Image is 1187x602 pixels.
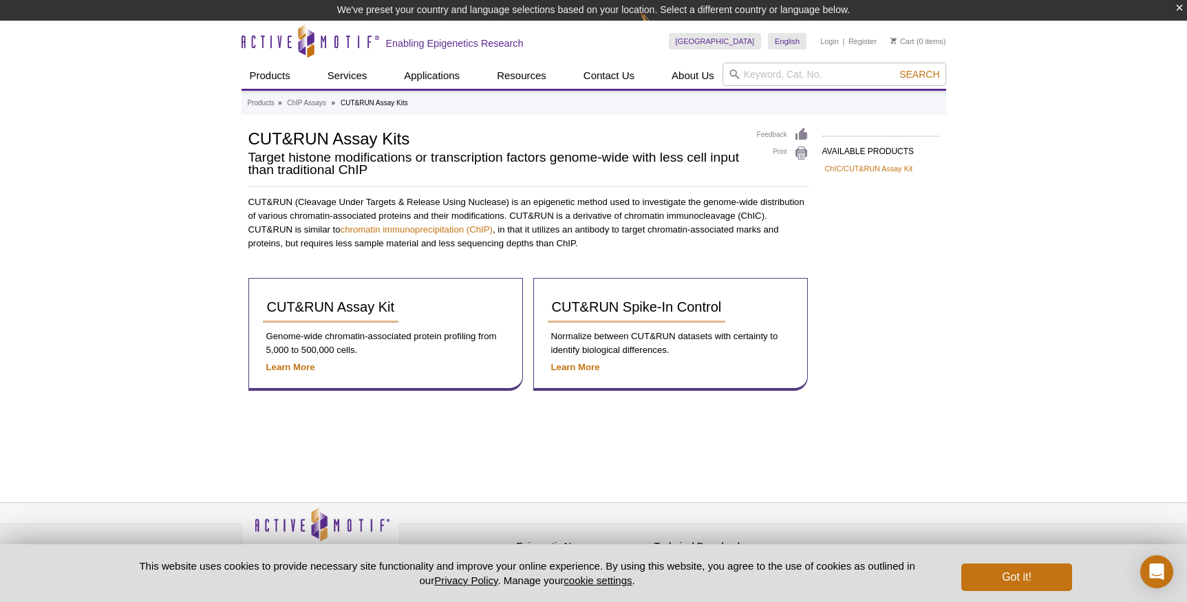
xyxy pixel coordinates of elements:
span: Search [899,69,939,80]
span: CUT&RUN Spike-In Control [552,299,722,314]
li: (0 items) [890,33,946,50]
a: Learn More [551,362,600,372]
li: CUT&RUN Assay Kits [341,99,408,107]
a: Privacy Policy [407,539,460,559]
img: Your Cart [890,37,897,44]
a: Cart [890,36,915,46]
a: Print [757,146,809,161]
a: English [768,33,806,50]
h4: Technical Downloads [654,541,785,552]
li: » [332,99,336,107]
img: Change Here [640,10,676,43]
a: About Us [663,63,723,89]
a: Products [242,63,299,89]
a: Feedback [757,127,809,142]
a: Services [319,63,376,89]
a: Register [848,36,877,46]
a: CUT&RUN Spike-In Control [548,292,726,323]
a: Resources [489,63,555,89]
p: CUT&RUN (Cleavage Under Targets & Release Using Nuclease) is an epigenetic method used to investi... [248,195,809,250]
h1: CUT&RUN Assay Kits [248,127,743,148]
a: ChIC/CUT&RUN Assay Kit [825,162,913,175]
p: Genome-wide chromatin-associated protein profiling from 5,000 to 500,000 cells. [263,330,509,357]
li: | [843,33,845,50]
img: Active Motif, [242,503,400,559]
h4: Epigenetic News [517,541,648,552]
p: Normalize between CUT&RUN datasets with certainty to identify biological differences. [548,330,793,357]
a: ChIP Assays [287,97,326,109]
button: Search [895,68,943,80]
p: This website uses cookies to provide necessary site functionality and improve your online experie... [116,559,939,588]
a: [GEOGRAPHIC_DATA] [669,33,762,50]
a: Contact Us [575,63,643,89]
button: Got it! [961,563,1071,591]
h2: Target histone modifications or transcription factors genome-wide with less cell input than tradi... [248,151,743,176]
a: chromatin immunoprecipitation (ChIP) [341,224,493,235]
a: Products [248,97,275,109]
button: cookie settings [564,574,632,586]
a: CUT&RUN Assay Kit [263,292,399,323]
table: Click to Verify - This site chose Symantec SSL for secure e-commerce and confidential communicati... [792,527,895,557]
div: Open Intercom Messenger [1140,555,1173,588]
h2: AVAILABLE PRODUCTS [822,136,939,160]
a: Privacy Policy [434,574,498,586]
input: Keyword, Cat. No. [723,63,946,86]
a: Learn More [266,362,315,372]
span: CUT&RUN Assay Kit [267,299,395,314]
a: Login [820,36,839,46]
li: » [278,99,282,107]
a: Applications [396,63,468,89]
h2: Enabling Epigenetics Research [386,37,524,50]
